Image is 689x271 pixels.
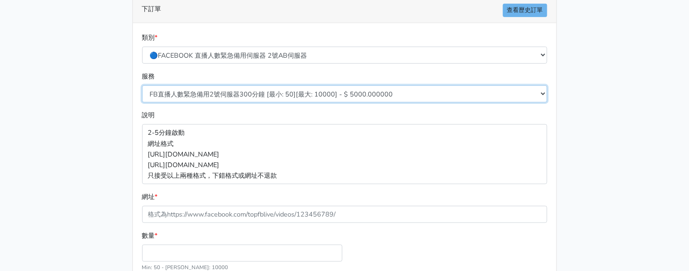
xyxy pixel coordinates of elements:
[142,264,228,271] small: Min: 50 - [PERSON_NAME]: 10000
[142,230,158,241] label: 數量
[142,192,158,202] label: 網址
[142,124,547,184] p: 2-5分鐘啟動 網址格式 [URL][DOMAIN_NAME] [URL][DOMAIN_NAME] 只接受以上兩種格式，下錯格式或網址不退款
[142,110,155,120] label: 說明
[142,206,547,223] input: 格式為https://www.facebook.com/topfblive/videos/123456789/
[142,71,155,82] label: 服務
[142,32,158,43] label: 類別
[503,4,547,17] a: 查看歷史訂單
